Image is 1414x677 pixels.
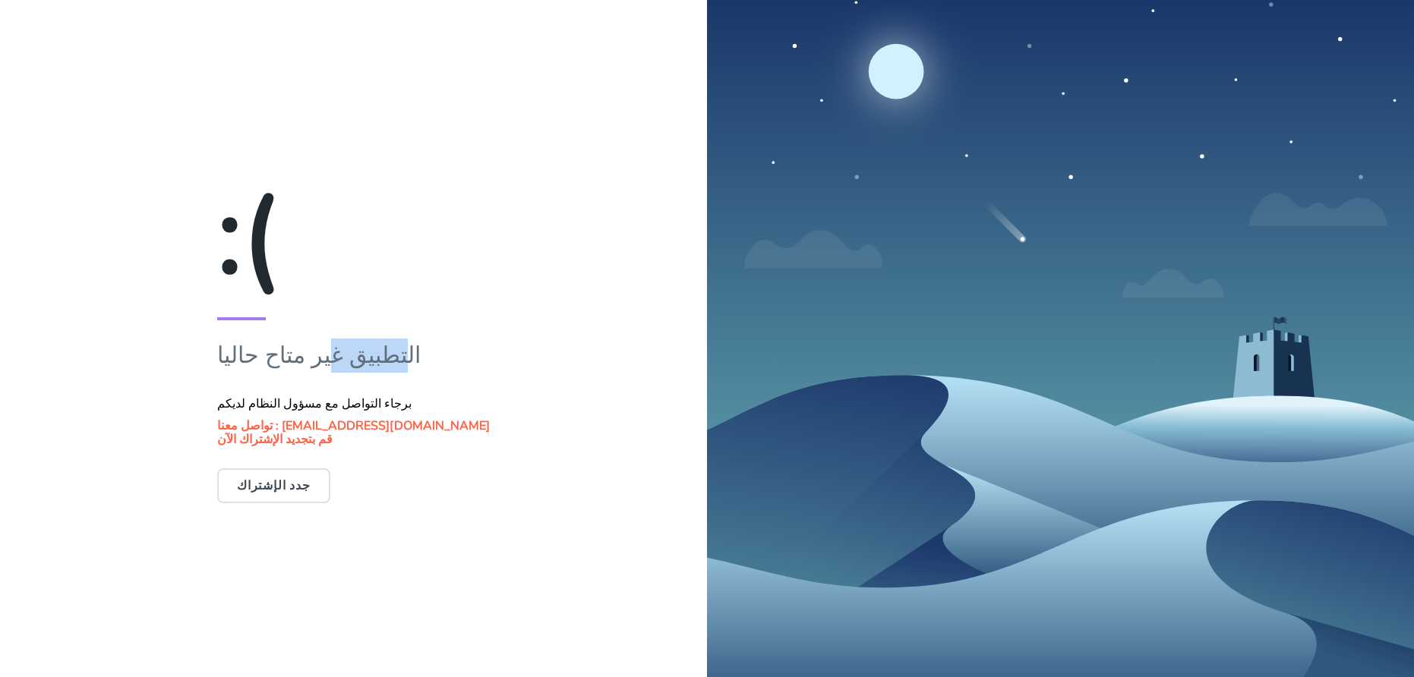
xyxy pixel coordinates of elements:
div: [EMAIL_ADDRESS][DOMAIN_NAME] [217,419,490,433]
p: التطبيق غير متاح حاليا [217,338,490,373]
div: برجاء التواصل مع مسؤول النظام لديكم [217,397,490,411]
div: قم بتجديد الإشتراك الآن [217,433,490,446]
a: جدد الإشتراك [217,477,330,494]
span: تواصل معنا : [217,417,279,434]
div: :( [217,174,490,300]
button: جدد الإشتراك [217,468,330,503]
